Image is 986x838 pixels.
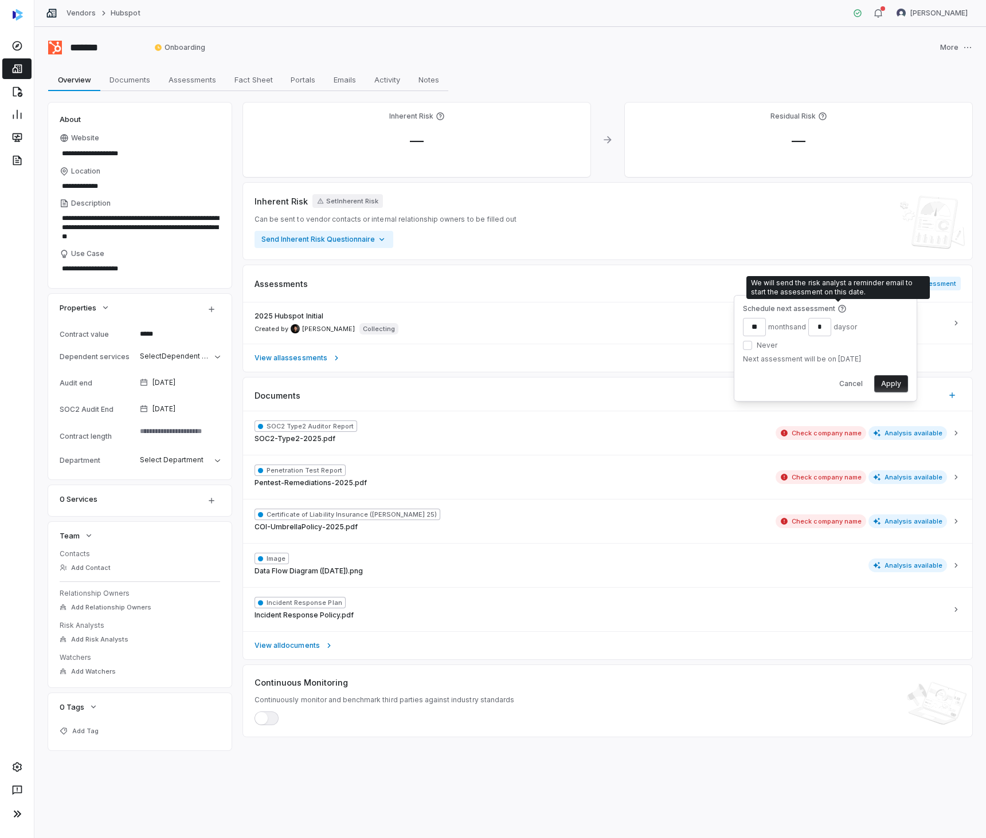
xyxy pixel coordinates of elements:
[897,9,906,18] img: Amanda Pettenati avatar
[255,478,367,487] span: Pentest-Remediations-2025.pdf
[71,249,104,258] span: Use Case
[164,72,221,87] span: Assessments
[243,587,972,631] button: Incident Response PlanIncident Response Policy.pdf
[60,549,220,558] dt: Contacts
[71,133,99,143] span: Website
[152,378,175,387] span: [DATE]
[757,341,777,350] span: Never
[255,597,346,608] span: Incident Response Plan
[56,697,101,717] button: 0 Tags
[60,330,135,339] div: Contract value
[255,434,335,443] span: SOC2-Type2-2025.pdf
[255,195,308,207] span: Inherent Risk
[60,456,135,465] div: Department
[743,304,835,313] label: Schedule next assessment
[302,325,355,333] span: [PERSON_NAME]
[832,375,870,392] button: Cancel
[868,470,948,484] span: Analysis available
[890,5,975,22] button: Amanda Pettenati avatar[PERSON_NAME]
[135,371,225,395] button: [DATE]
[243,411,972,455] button: SOC2 Type2 Auditor ReportSOC2-Type2-2025.pdfCheck company nameAnalysis available
[71,603,151,612] span: Add Relationship Owners
[370,72,405,87] span: Activity
[255,676,348,689] span: Continuous Monitoring
[243,499,972,543] button: Certificate of Liability Insurance ([PERSON_NAME] 25)COI-UmbrellaPolicy-2025.pdfCheck company nam...
[243,302,972,344] a: 2025 Hubspot InitialCreated by Clarence Chio avatar[PERSON_NAME]Collecting
[13,9,23,21] img: svg%3e
[910,9,968,18] span: [PERSON_NAME]
[60,589,220,598] dt: Relationship Owners
[72,727,99,735] span: Add Tag
[766,322,808,332] span: month s and
[414,72,444,87] span: Notes
[243,344,972,372] a: View allassessments
[255,695,514,705] span: Continuously monitor and benchmark third parties against industry standards
[243,543,972,587] button: ImageData Flow Diagram ([DATE]).pngAnalysis available
[782,132,815,149] span: —
[401,132,433,149] span: —
[255,215,517,224] span: Can be sent to vendor contacts or internal relationship owners to be filled out
[291,324,300,333] img: Clarence Chio avatar
[868,558,948,572] span: Analysis available
[152,404,175,414] span: [DATE]
[389,112,433,121] h4: Inherent Risk
[255,312,323,321] span: 2025 Hubspot Initial
[71,199,111,208] span: Description
[56,557,114,578] button: Add Contact
[60,379,135,387] div: Audit end
[60,653,220,662] dt: Watchers
[154,43,205,52] span: Onboarding
[776,426,866,440] span: Check company name
[255,231,393,248] button: Send Inherent Risk Questionnaire
[874,375,908,392] button: Apply
[831,322,859,332] span: day s or
[255,390,300,402] span: Documents
[743,318,766,336] input: Months
[56,297,114,318] button: Properties
[776,514,866,528] span: Check company name
[255,611,354,620] span: Incident Response Policy.pdf
[71,167,100,176] span: Location
[60,405,135,414] div: SOC2 Audit End
[255,566,363,576] span: Data Flow Diagram ([DATE]).png
[255,553,289,564] span: Image
[111,9,140,18] a: Hubspot
[255,324,355,333] span: Created by
[230,72,277,87] span: Fact Sheet
[937,36,976,60] button: More
[60,432,135,440] div: Contract length
[808,318,831,336] input: Days
[868,514,948,528] span: Analysis available
[743,355,908,364] div: Next assessment will be on [DATE]
[56,525,97,546] button: Team
[60,145,201,162] input: Website
[71,635,128,644] span: Add Risk Analysts
[868,426,948,440] span: Analysis available
[60,178,220,194] input: Location
[312,194,383,208] button: SetInherent Risk
[255,641,320,650] span: View all documents
[255,353,327,363] span: View all assessments
[770,112,816,121] h4: Residual Risk
[255,420,357,432] span: SOC2 Type2 Auditor Report
[140,352,231,360] span: Select Dependent services
[255,465,346,476] span: Penetration Test Report
[66,9,96,18] a: Vendors
[243,631,972,659] a: View alldocuments
[56,721,102,741] button: Add Tag
[60,621,220,630] dt: Risk Analysts
[286,72,320,87] span: Portals
[255,509,440,520] span: Certificate of Liability Insurance ([PERSON_NAME] 25)
[751,278,925,297] div: We will send the risk analyst a reminder email to start the assessment on this date.
[60,530,80,541] span: Team
[60,210,220,245] textarea: Description
[776,470,866,484] span: Check company name
[53,72,96,87] span: Overview
[105,72,155,87] span: Documents
[60,114,81,124] span: About
[135,397,225,421] button: [DATE]
[255,522,358,532] span: COI-UmbrellaPolicy-2025.pdf
[363,324,395,333] p: Collecting
[329,72,361,87] span: Emails
[71,667,116,676] span: Add Watchers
